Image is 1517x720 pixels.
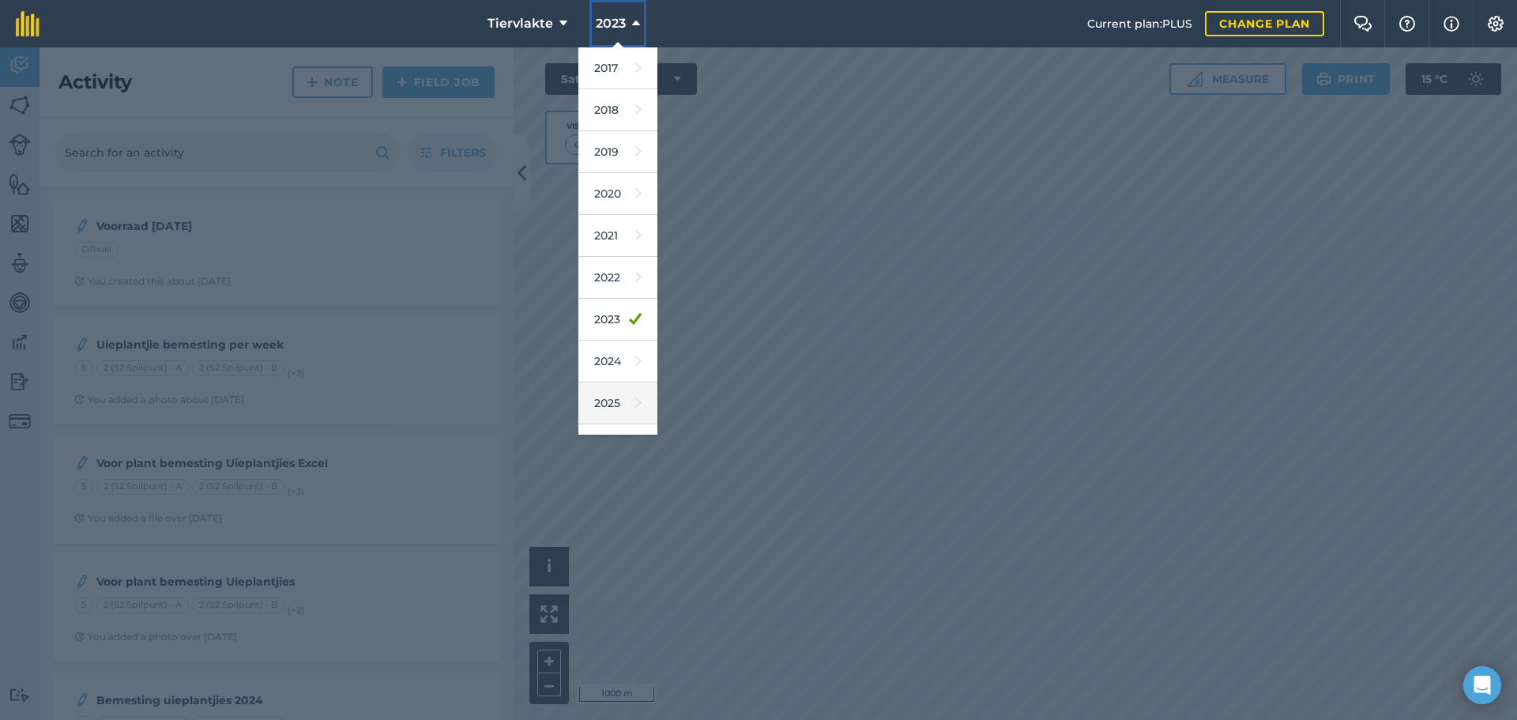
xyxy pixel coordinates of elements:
img: Two speech bubbles overlapping with the left bubble in the forefront [1353,16,1372,32]
span: 2023 [596,14,626,33]
a: 2024 [578,341,657,383]
a: 2022 [578,257,657,299]
a: 2026 [578,424,657,466]
a: Change plan [1205,11,1324,36]
a: 2017 [578,47,657,89]
a: 2020 [578,173,657,215]
a: 2021 [578,215,657,257]
img: A question mark icon [1398,16,1417,32]
a: 2023 [578,299,657,341]
a: 2025 [578,383,657,424]
span: Current plan : PLUS [1087,15,1192,32]
img: svg+xml;base64,PHN2ZyB4bWxucz0iaHR0cDovL3d3dy53My5vcmcvMjAwMC9zdmciIHdpZHRoPSIxNyIgaGVpZ2h0PSIxNy... [1444,14,1459,33]
span: Tiervlakte [487,14,553,33]
img: fieldmargin Logo [16,11,40,36]
div: Open Intercom Messenger [1463,666,1501,704]
a: 2019 [578,131,657,173]
a: 2018 [578,89,657,131]
img: A cog icon [1486,16,1505,32]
